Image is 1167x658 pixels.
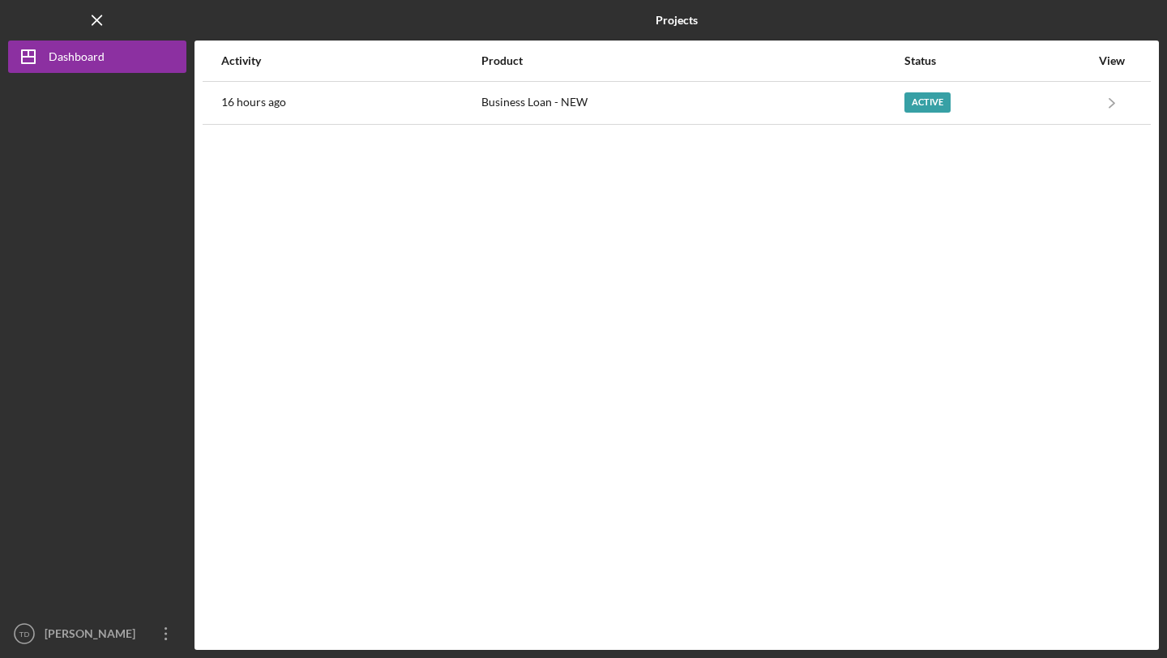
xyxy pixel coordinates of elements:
[41,617,146,654] div: [PERSON_NAME]
[481,83,902,123] div: Business Loan - NEW
[656,14,698,27] b: Projects
[49,41,105,77] div: Dashboard
[221,96,286,109] time: 2025-10-10 00:30
[8,617,186,650] button: TD[PERSON_NAME]
[1092,54,1132,67] div: View
[481,54,902,67] div: Product
[904,54,1090,67] div: Status
[221,54,480,67] div: Activity
[904,92,951,113] div: Active
[8,41,186,73] button: Dashboard
[19,630,30,639] text: TD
